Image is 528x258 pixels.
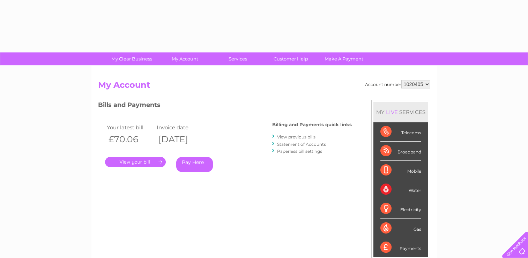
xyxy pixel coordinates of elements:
[365,80,430,88] div: Account number
[156,52,214,65] a: My Account
[209,52,267,65] a: Services
[272,122,352,127] h4: Billing and Payments quick links
[315,52,373,65] a: Make A Payment
[380,161,421,180] div: Mobile
[380,199,421,218] div: Electricity
[98,100,352,112] h3: Bills and Payments
[380,219,421,238] div: Gas
[105,123,155,132] td: Your latest bill
[105,157,166,167] a: .
[373,102,428,122] div: MY SERVICES
[380,122,421,142] div: Telecoms
[103,52,161,65] a: My Clear Business
[277,142,326,147] a: Statement of Accounts
[277,149,322,154] a: Paperless bill settings
[385,109,399,115] div: LIVE
[262,52,320,65] a: Customer Help
[380,180,421,199] div: Water
[105,132,155,146] th: £70.06
[155,132,205,146] th: [DATE]
[176,157,213,172] a: Pay Here
[155,123,205,132] td: Invoice date
[277,134,315,139] a: View previous bills
[380,142,421,161] div: Broadband
[98,80,430,93] h2: My Account
[380,238,421,257] div: Payments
